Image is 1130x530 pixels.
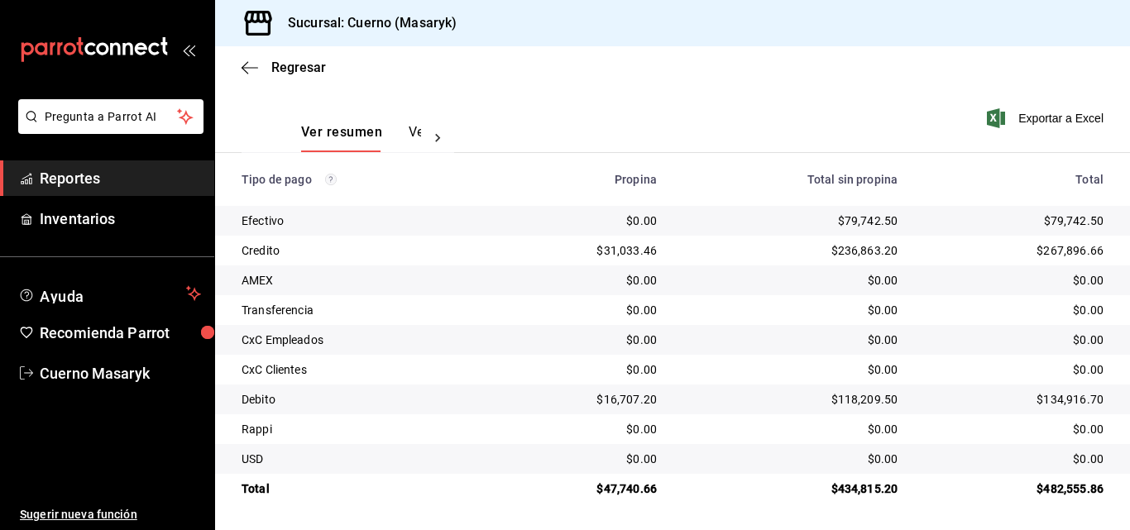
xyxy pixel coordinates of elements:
[683,242,898,259] div: $236,863.20
[301,124,421,152] div: navigation tabs
[924,480,1104,497] div: $482,555.86
[40,284,180,303] span: Ayuda
[505,480,657,497] div: $47,740.66
[12,120,203,137] a: Pregunta a Parrot AI
[683,480,898,497] div: $434,815.20
[325,174,337,185] svg: Los pagos realizados con Pay y otras terminales son montos brutos.
[40,208,201,230] span: Inventarios
[683,332,898,348] div: $0.00
[505,421,657,437] div: $0.00
[924,272,1104,289] div: $0.00
[275,13,457,33] h3: Sucursal: Cuerno (Masaryk)
[924,302,1104,318] div: $0.00
[301,124,382,152] button: Ver resumen
[40,362,201,384] span: Cuerno Masaryk
[683,361,898,378] div: $0.00
[182,43,195,56] button: open_drawer_menu
[242,60,326,75] button: Regresar
[242,451,479,467] div: USD
[242,242,479,259] div: Credito
[924,242,1104,259] div: $267,896.66
[924,361,1104,378] div: $0.00
[505,361,657,378] div: $0.00
[683,421,898,437] div: $0.00
[271,60,326,75] span: Regresar
[924,451,1104,467] div: $0.00
[505,272,657,289] div: $0.00
[242,272,479,289] div: AMEX
[40,322,201,344] span: Recomienda Parrot
[505,451,657,467] div: $0.00
[505,242,657,259] div: $31,033.46
[924,391,1104,408] div: $134,916.70
[18,99,203,134] button: Pregunta a Parrot AI
[242,212,479,229] div: Efectivo
[40,167,201,189] span: Reportes
[683,302,898,318] div: $0.00
[409,124,471,152] button: Ver pagos
[924,173,1104,186] div: Total
[505,173,657,186] div: Propina
[242,391,479,408] div: Debito
[242,173,479,186] div: Tipo de pago
[990,108,1104,128] button: Exportar a Excel
[505,302,657,318] div: $0.00
[242,302,479,318] div: Transferencia
[683,173,898,186] div: Total sin propina
[242,332,479,348] div: CxC Empleados
[924,212,1104,229] div: $79,742.50
[505,391,657,408] div: $16,707.20
[683,451,898,467] div: $0.00
[20,506,201,523] span: Sugerir nueva función
[683,391,898,408] div: $118,209.50
[924,332,1104,348] div: $0.00
[242,361,479,378] div: CxC Clientes
[45,108,178,126] span: Pregunta a Parrot AI
[242,421,479,437] div: Rappi
[683,272,898,289] div: $0.00
[924,421,1104,437] div: $0.00
[505,212,657,229] div: $0.00
[505,332,657,348] div: $0.00
[683,212,898,229] div: $79,742.50
[242,480,479,497] div: Total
